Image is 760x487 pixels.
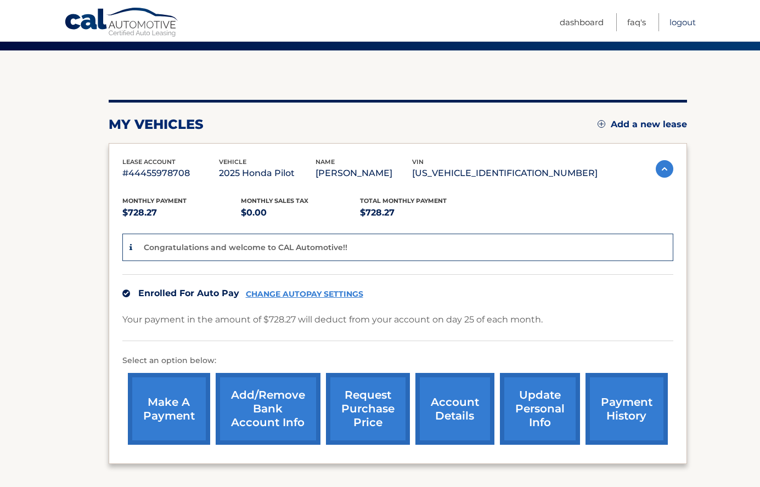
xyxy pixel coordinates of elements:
a: Cal Automotive [64,7,179,39]
p: $728.27 [122,205,241,220]
span: Enrolled For Auto Pay [138,288,239,298]
img: accordion-active.svg [656,160,673,178]
p: [US_VEHICLE_IDENTIFICATION_NUMBER] [412,166,598,181]
span: lease account [122,158,176,166]
a: Add a new lease [598,119,687,130]
a: request purchase price [326,373,410,445]
span: vin [412,158,424,166]
span: Total Monthly Payment [360,197,447,205]
h2: my vehicles [109,116,204,133]
a: payment history [586,373,668,445]
p: Your payment in the amount of $728.27 will deduct from your account on day 25 of each month. [122,312,543,327]
a: Add/Remove bank account info [216,373,320,445]
p: Congratulations and welcome to CAL Automotive!! [144,242,347,252]
p: [PERSON_NAME] [316,166,412,181]
a: Dashboard [560,13,604,31]
img: check.svg [122,290,130,297]
span: Monthly sales Tax [241,197,308,205]
p: #44455978708 [122,166,219,181]
p: $728.27 [360,205,479,220]
a: make a payment [128,373,210,445]
a: account details [415,373,494,445]
a: CHANGE AUTOPAY SETTINGS [246,290,363,299]
a: update personal info [500,373,580,445]
p: $0.00 [241,205,360,220]
span: vehicle [219,158,246,166]
span: Monthly Payment [122,197,187,205]
span: name [316,158,335,166]
img: add.svg [598,120,605,128]
a: FAQ's [627,13,646,31]
a: Logout [669,13,696,31]
p: Select an option below: [122,354,673,367]
p: 2025 Honda Pilot [219,166,316,181]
